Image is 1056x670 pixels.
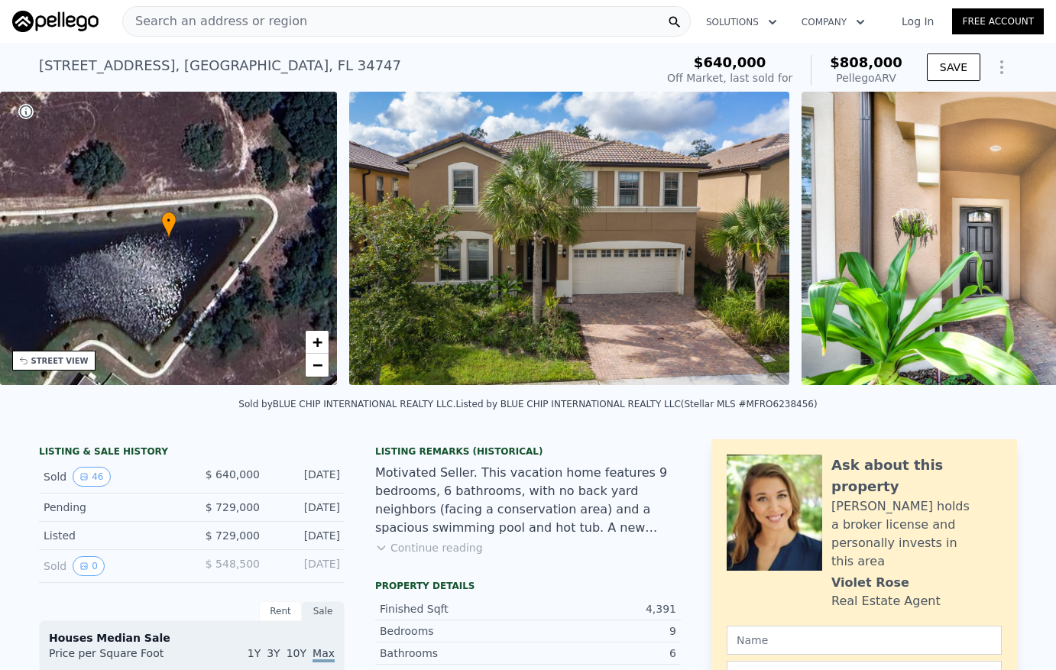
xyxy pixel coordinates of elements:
span: $ 640,000 [206,468,260,481]
button: Solutions [694,8,789,36]
div: Pellego ARV [830,70,902,86]
div: Property details [375,580,681,592]
span: • [161,214,177,228]
div: Sold [44,556,180,576]
a: Free Account [952,8,1044,34]
div: Sold [44,467,180,487]
div: [PERSON_NAME] holds a broker license and personally invests in this area [831,497,1002,571]
span: + [313,332,322,351]
div: Listed [44,528,180,543]
div: Listed by BLUE CHIP INTERNATIONAL REALTY LLC (Stellar MLS #MFRO6238456) [456,399,818,409]
div: 6 [528,646,676,661]
span: $640,000 [694,54,766,70]
img: Pellego [12,11,99,32]
span: $808,000 [830,54,902,70]
a: Zoom out [306,354,329,377]
div: LISTING & SALE HISTORY [39,445,345,461]
div: • [161,212,177,238]
div: Motivated Seller. This vacation home features 9 bedrooms, 6 bathrooms, with no back yard neighbor... [375,464,681,537]
div: [DATE] [272,467,340,487]
button: Company [789,8,877,36]
div: Listing Remarks (Historical) [375,445,681,458]
span: $ 729,000 [206,501,260,513]
span: $ 548,500 [206,558,260,570]
button: View historical data [73,467,110,487]
span: − [313,355,322,374]
span: $ 729,000 [206,529,260,542]
div: Violet Rose [831,574,909,592]
div: Houses Median Sale [49,630,335,646]
div: [DATE] [272,528,340,543]
img: Sale: 147580282 Parcel: 46277379 [349,92,789,385]
a: Log In [883,14,952,29]
div: 4,391 [528,601,676,617]
div: Off Market, last sold for [667,70,792,86]
div: Real Estate Agent [831,592,941,610]
div: [STREET_ADDRESS] , [GEOGRAPHIC_DATA] , FL 34747 [39,55,401,76]
div: Price per Square Foot [49,646,192,670]
span: 1Y [248,647,261,659]
button: SAVE [927,53,980,81]
div: 9 [528,623,676,639]
div: Bedrooms [380,623,528,639]
div: Finished Sqft [380,601,528,617]
div: Bathrooms [380,646,528,661]
span: Search an address or region [123,12,307,31]
span: 10Y [287,647,306,659]
button: Show Options [986,52,1017,83]
div: [DATE] [272,556,340,576]
div: Sale [302,601,345,621]
div: Ask about this property [831,455,1002,497]
a: Zoom in [306,331,329,354]
div: Pending [44,500,180,515]
span: Max [313,647,335,662]
div: [DATE] [272,500,340,515]
div: Sold by BLUE CHIP INTERNATIONAL REALTY LLC . [238,399,455,409]
input: Name [727,626,1002,655]
span: 3Y [267,647,280,659]
div: STREET VIEW [31,355,89,367]
button: Continue reading [375,540,483,555]
div: Rent [259,601,302,621]
button: View historical data [73,556,105,576]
